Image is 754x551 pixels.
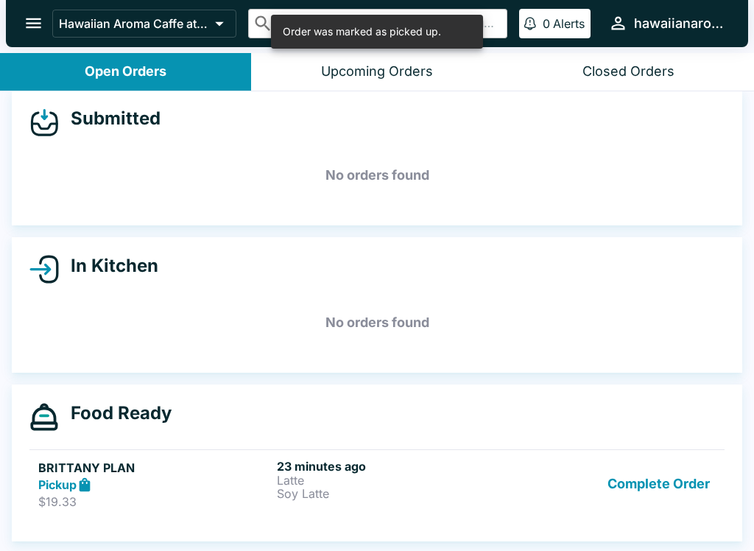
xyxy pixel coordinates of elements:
[59,255,158,277] h4: In Kitchen
[543,16,550,31] p: 0
[283,19,441,44] div: Order was marked as picked up.
[38,477,77,492] strong: Pickup
[321,63,433,80] div: Upcoming Orders
[85,63,166,80] div: Open Orders
[553,16,585,31] p: Alerts
[277,474,510,487] p: Latte
[59,402,172,424] h4: Food Ready
[38,494,271,509] p: $19.33
[277,459,510,474] h6: 23 minutes ago
[602,7,730,39] button: hawaiianaromacaffeilikai
[29,296,725,349] h5: No orders found
[38,459,271,477] h5: BRITTANY PLAN
[277,487,510,500] p: Soy Latte
[29,149,725,202] h5: No orders found
[634,15,725,32] div: hawaiianaromacaffeilikai
[29,449,725,519] a: BRITTANY PLANPickup$19.3323 minutes agoLatteSoy LatteComplete Order
[59,108,161,130] h4: Submitted
[15,4,52,42] button: open drawer
[602,459,716,510] button: Complete Order
[582,63,674,80] div: Closed Orders
[59,16,209,31] p: Hawaiian Aroma Caffe at The [GEOGRAPHIC_DATA]
[52,10,236,38] button: Hawaiian Aroma Caffe at The [GEOGRAPHIC_DATA]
